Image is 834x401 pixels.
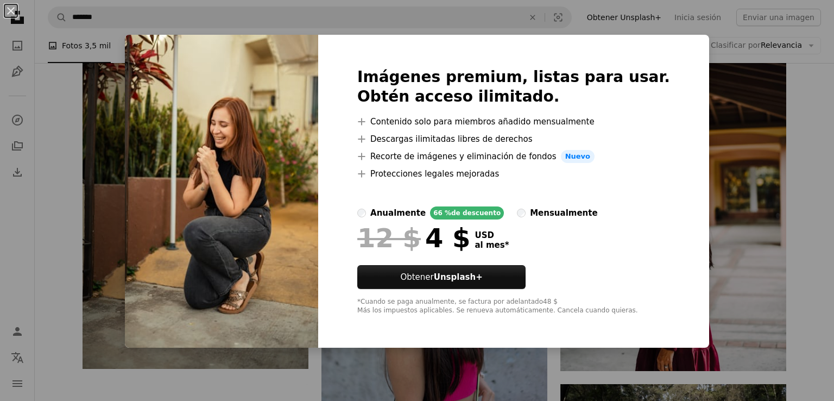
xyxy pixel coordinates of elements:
input: anualmente66 %de descuento [357,209,366,217]
span: al mes * [475,240,509,250]
li: Recorte de imágenes y eliminación de fondos [357,150,670,163]
input: mensualmente [517,209,526,217]
li: Protecciones legales mejoradas [357,167,670,180]
li: Descargas ilimitadas libres de derechos [357,133,670,146]
div: 66 % de descuento [430,206,504,220]
li: Contenido solo para miembros añadido mensualmente [357,115,670,128]
img: premium_photo-1681326937527-34038b0e0a02 [125,35,318,348]
div: anualmente [370,206,426,220]
div: mensualmente [530,206,597,220]
span: Nuevo [561,150,595,163]
span: USD [475,230,509,240]
div: 4 $ [357,224,470,252]
button: ObtenerUnsplash+ [357,265,526,289]
span: 12 $ [357,224,421,252]
div: *Cuando se paga anualmente, se factura por adelantado 48 $ Más los impuestos aplicables. Se renue... [357,298,670,315]
strong: Unsplash+ [434,272,483,282]
h2: Imágenes premium, listas para usar. Obtén acceso ilimitado. [357,67,670,106]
